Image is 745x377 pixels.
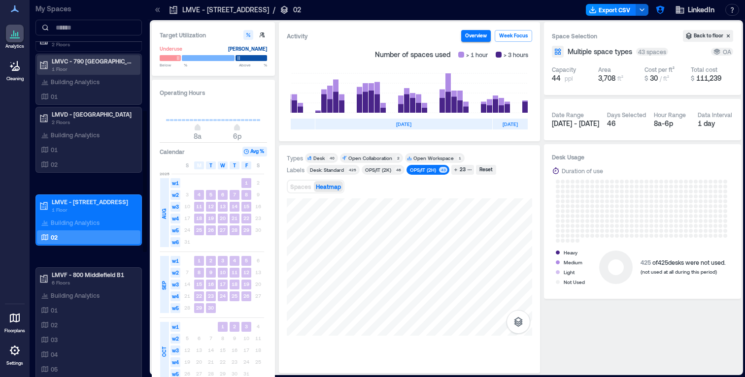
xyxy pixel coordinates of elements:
[196,215,202,221] text: 18
[328,155,336,161] div: 40
[233,257,236,263] text: 4
[208,227,214,233] text: 26
[287,166,305,174] div: Labels
[2,22,27,52] a: Analytics
[160,44,182,54] div: Underuse
[688,5,714,15] span: LinkedIn
[495,30,532,42] button: Week Focus
[196,281,202,287] text: 15
[51,306,58,314] p: 01
[641,258,726,266] div: of 425 desks were not used.
[233,191,236,197] text: 7
[394,167,403,173] div: 46
[198,191,201,197] text: 4
[220,269,226,275] text: 10
[314,181,343,192] button: Heatmap
[208,215,214,221] text: 19
[478,165,494,174] div: Reset
[698,111,732,119] div: Data Interval
[598,65,611,73] div: Area
[160,30,267,40] h3: Target Utilization
[607,119,646,128] div: 46
[243,269,249,275] text: 12
[221,257,224,263] text: 3
[641,269,717,275] span: (not used at all during this period)
[243,203,249,209] text: 15
[35,4,142,14] p: My Spaces
[220,281,226,287] text: 17
[182,5,269,15] p: LMVE - [STREET_ADDRESS]
[348,155,392,161] div: Open Collaboration
[170,334,180,344] span: w2
[170,357,180,367] span: w4
[493,119,528,129] div: [DATE]
[160,281,168,290] span: SEP
[552,111,584,119] div: Date Range
[220,227,226,233] text: 27
[170,268,180,278] span: w2
[243,227,249,233] text: 29
[257,161,260,169] span: S
[160,346,168,357] span: OCT
[243,293,249,299] text: 26
[410,166,436,173] div: OPS/IT (2H)
[170,202,180,212] span: w3
[51,131,100,139] p: Building Analytics
[160,209,168,219] span: AUG
[221,191,224,197] text: 6
[654,111,686,119] div: Hour Range
[196,293,202,299] text: 22
[607,111,646,119] div: Days Selected
[196,203,202,209] text: 11
[3,339,27,369] a: Settings
[476,165,496,175] button: Reset
[287,31,308,41] div: Activity
[208,203,214,209] text: 12
[636,48,668,56] div: 43 spaces
[170,256,180,266] span: w1
[52,198,135,206] p: LMVE - [STREET_ADDRESS]
[552,119,599,127] span: [DATE] - [DATE]
[52,206,135,214] p: 1 Floor
[160,147,185,157] h3: Calendar
[186,161,189,169] span: S
[413,155,454,161] div: Open Workspace
[290,183,311,190] span: Spaces
[232,269,237,275] text: 11
[395,155,401,161] div: 2
[160,171,169,177] span: 2025
[313,155,325,161] div: Desk
[552,73,561,83] span: 44
[209,257,212,263] text: 2
[565,74,573,82] span: ppl
[568,47,632,57] span: Multiple space types
[1,306,28,337] a: Floorplans
[221,323,224,329] text: 1
[552,65,576,73] div: Capacity
[316,183,341,190] span: Heatmap
[242,147,267,157] button: Avg %
[439,167,447,173] div: 43
[586,4,636,16] button: Export CSV
[691,75,694,82] span: $
[504,50,528,60] span: > 3 hours
[641,259,651,266] span: 425
[232,227,237,233] text: 28
[170,291,180,301] span: w4
[198,269,201,275] text: 8
[51,350,58,358] p: 04
[315,119,492,129] div: [DATE]
[564,267,575,277] div: Light
[245,323,248,329] text: 3
[51,160,58,168] p: 02
[209,191,212,197] text: 5
[52,279,135,286] p: 6 Floors
[696,74,722,82] span: 111,239
[232,203,237,209] text: 14
[194,132,202,140] span: 8a
[197,161,202,169] span: M
[552,152,733,162] h3: Desk Usage
[564,257,582,267] div: Medium
[644,75,648,82] span: $
[458,165,467,174] div: 23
